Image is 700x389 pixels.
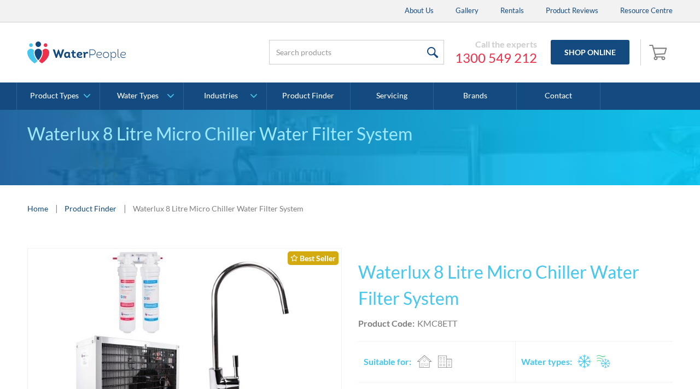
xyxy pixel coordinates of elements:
a: Shop Online [551,40,629,64]
a: Servicing [351,82,434,110]
a: Product Finder [65,203,116,214]
div: Waterlux 8 Litre Micro Chiller Water Filter System [27,121,673,147]
div: Product Types [30,91,79,101]
a: 1300 549 212 [455,50,537,66]
a: Contact [517,82,600,110]
h2: Water types: [521,355,572,368]
div: | [122,202,127,215]
a: Product Types [17,82,100,110]
div: Best Seller [288,251,339,265]
div: | [54,202,59,215]
a: Product Finder [267,82,350,110]
img: The Water People [27,42,126,63]
a: Water Types [100,82,183,110]
a: Brands [434,82,517,110]
div: Call the experts [455,39,537,50]
a: Home [27,203,48,214]
div: Water Types [117,91,159,101]
div: Industries [204,91,238,101]
strong: Product Code: [358,318,415,328]
div: KMC8ETT [417,317,457,330]
div: Waterlux 8 Litre Micro Chiller Water Filter System [133,203,304,214]
input: Search products [269,40,444,64]
img: shopping cart [649,43,670,61]
a: Open cart [646,39,673,66]
h2: Suitable for: [364,355,411,368]
h1: Waterlux 8 Litre Micro Chiller Water Filter System [358,259,673,311]
a: Industries [184,82,266,110]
